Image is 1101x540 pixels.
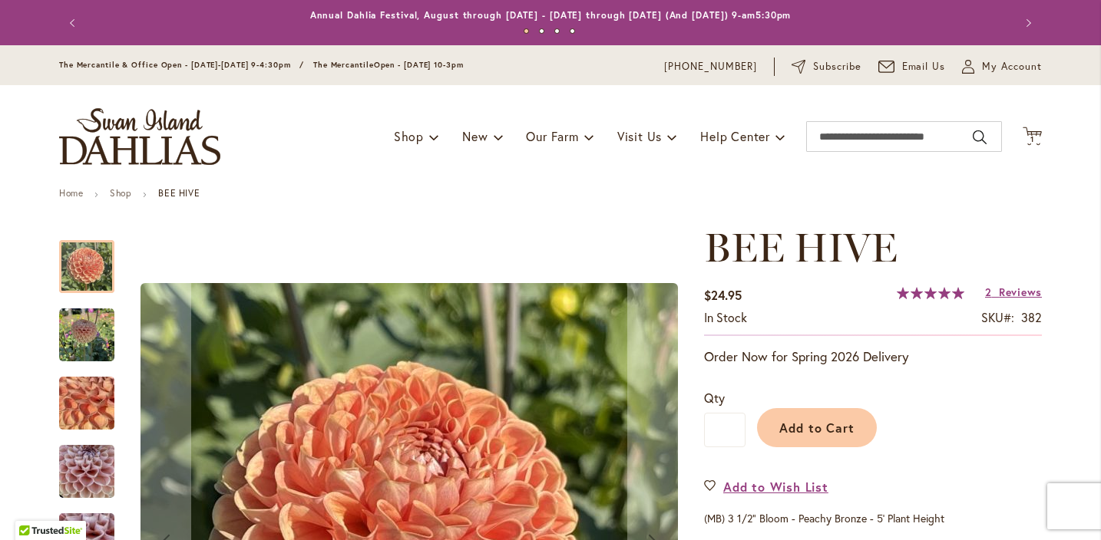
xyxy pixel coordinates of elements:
[704,287,742,303] span: $24.95
[310,9,792,21] a: Annual Dahlia Festival, August through [DATE] - [DATE] through [DATE] (And [DATE]) 9-am5:30pm
[12,486,55,528] iframe: Launch Accessibility Center
[59,225,130,293] div: BEE HIVE
[981,309,1014,325] strong: SKU
[1030,134,1034,144] span: 1
[999,285,1042,299] span: Reviews
[394,128,424,144] span: Shop
[704,511,1042,526] p: (MB) 3 1/2" Bloom - Peachy Bronze - 5' Plant Height
[902,59,946,74] span: Email Us
[59,435,114,509] img: BEE HIVE
[539,28,544,34] button: 2 of 4
[813,59,861,74] span: Subscribe
[985,285,1042,299] a: 2 Reviews
[59,308,114,363] img: BEE HIVE
[704,309,747,327] div: Availability
[1023,127,1042,147] button: 1
[110,187,131,199] a: Shop
[1011,8,1042,38] button: Next
[526,128,578,144] span: Our Farm
[779,420,855,436] span: Add to Cart
[59,187,83,199] a: Home
[59,60,374,70] span: The Mercantile & Office Open - [DATE]-[DATE] 9-4:30pm / The Mercantile
[59,293,130,361] div: BEE HIVE
[617,128,662,144] span: Visit Us
[158,187,200,199] strong: BEE HIVE
[570,28,575,34] button: 4 of 4
[59,8,90,38] button: Previous
[524,28,529,34] button: 1 of 4
[59,108,220,165] a: store logo
[31,362,142,445] img: BEE HIVE
[962,59,1042,74] button: My Account
[982,59,1042,74] span: My Account
[554,28,560,34] button: 3 of 4
[462,128,488,144] span: New
[59,430,130,498] div: BEE HIVE
[792,59,861,74] a: Subscribe
[704,347,1042,366] p: Order Now for Spring 2026 Delivery
[700,128,770,144] span: Help Center
[1021,309,1042,327] div: 382
[374,60,464,70] span: Open - [DATE] 10-3pm
[704,309,747,325] span: In stock
[704,223,898,272] span: BEE HIVE
[723,478,828,496] span: Add to Wish List
[59,361,130,430] div: BEE HIVE
[664,59,757,74] a: [PHONE_NUMBER]
[985,285,992,299] span: 2
[897,287,964,299] div: 100%
[704,478,828,496] a: Add to Wish List
[704,390,725,406] span: Qty
[878,59,946,74] a: Email Us
[757,408,877,447] button: Add to Cart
